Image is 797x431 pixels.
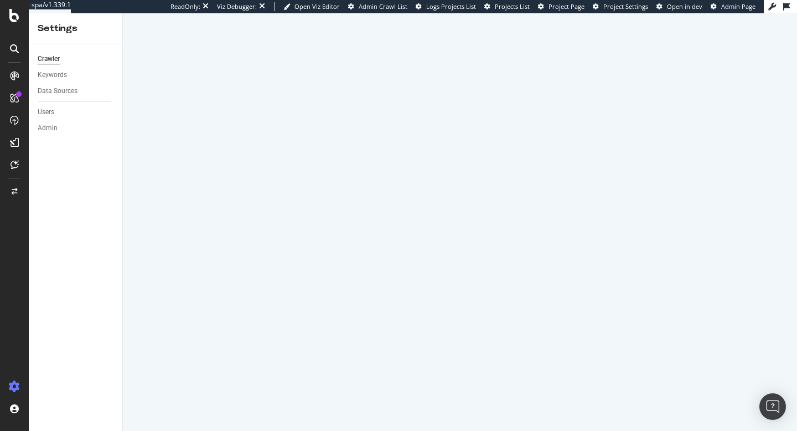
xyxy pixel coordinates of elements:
a: Project Page [538,2,584,11]
div: Open Intercom Messenger [759,393,786,420]
span: Logs Projects List [426,2,476,11]
a: Admin [38,122,115,134]
a: Crawler [38,53,115,65]
div: Crawler [38,53,60,65]
a: Data Sources [38,85,115,97]
div: Users [38,106,54,118]
a: Keywords [38,69,115,81]
a: Users [38,106,115,118]
span: Admin Crawl List [359,2,407,11]
div: Data Sources [38,85,77,97]
a: Project Settings [593,2,648,11]
div: Keywords [38,69,67,81]
a: Projects List [484,2,530,11]
div: Admin [38,122,58,134]
span: Open Viz Editor [294,2,340,11]
a: Admin Crawl List [348,2,407,11]
a: Logs Projects List [416,2,476,11]
span: Project Page [548,2,584,11]
a: Open Viz Editor [283,2,340,11]
span: Admin Page [721,2,755,11]
div: Settings [38,22,113,35]
div: Viz Debugger: [217,2,257,11]
span: Project Settings [603,2,648,11]
div: ReadOnly: [170,2,200,11]
a: Admin Page [711,2,755,11]
span: Projects List [495,2,530,11]
span: Open in dev [667,2,702,11]
a: Open in dev [656,2,702,11]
